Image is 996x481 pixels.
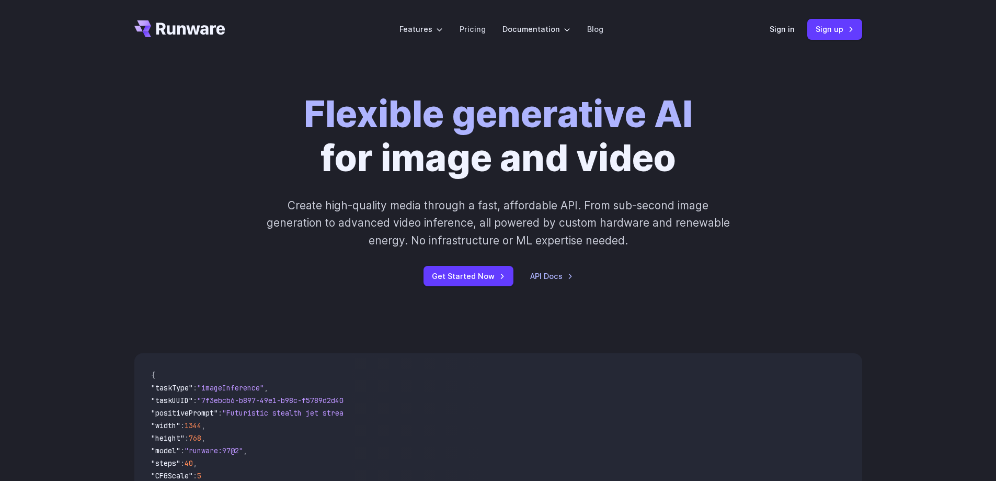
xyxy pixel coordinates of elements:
[201,421,205,430] span: ,
[197,383,264,393] span: "imageInference"
[264,383,268,393] span: ,
[222,408,603,418] span: "Futuristic stealth jet streaking through a neon-lit cityscape with glowing purple exhaust"
[197,471,201,480] span: 5
[180,446,185,455] span: :
[151,408,218,418] span: "positivePrompt"
[201,433,205,443] span: ,
[151,446,180,455] span: "model"
[304,92,693,136] strong: Flexible generative AI
[243,446,247,455] span: ,
[151,396,193,405] span: "taskUUID"
[180,458,185,468] span: :
[151,421,180,430] span: "width"
[807,19,862,39] a: Sign up
[151,383,193,393] span: "taskType"
[460,23,486,35] a: Pricing
[265,197,731,249] p: Create high-quality media through a fast, affordable API. From sub-second image generation to adv...
[180,421,185,430] span: :
[193,383,197,393] span: :
[587,23,603,35] a: Blog
[185,458,193,468] span: 40
[423,266,513,286] a: Get Started Now
[530,270,573,282] a: API Docs
[189,433,201,443] span: 768
[151,471,193,480] span: "CFGScale"
[304,92,693,180] h1: for image and video
[502,23,570,35] label: Documentation
[218,408,222,418] span: :
[134,20,225,37] a: Go to /
[770,23,795,35] a: Sign in
[151,458,180,468] span: "steps"
[193,458,197,468] span: ,
[185,433,189,443] span: :
[151,371,155,380] span: {
[185,421,201,430] span: 1344
[185,446,243,455] span: "runware:97@2"
[193,396,197,405] span: :
[399,23,443,35] label: Features
[197,396,356,405] span: "7f3ebcb6-b897-49e1-b98c-f5789d2d40d7"
[151,433,185,443] span: "height"
[193,471,197,480] span: :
